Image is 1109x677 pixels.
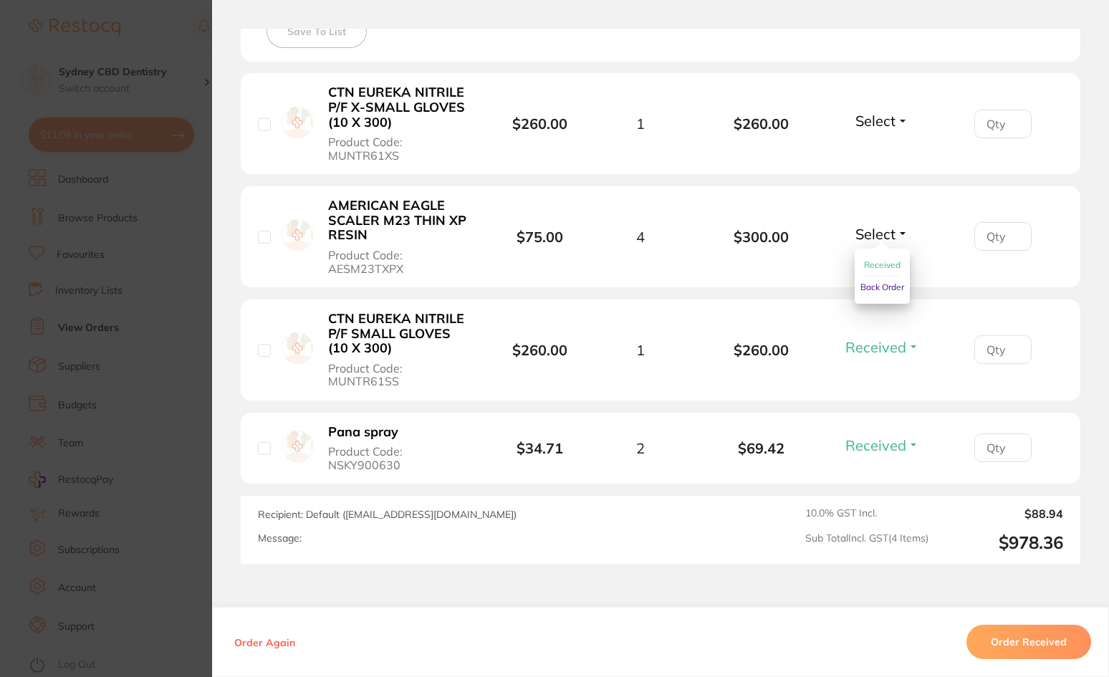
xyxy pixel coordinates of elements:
span: Recipient: Default ( [EMAIL_ADDRESS][DOMAIN_NAME] ) [258,508,517,521]
button: CTN EUREKA NITRILE P/F SMALL GLOVES (10 X 300) Product Code: MUNTR61SS [324,311,478,389]
b: $260.00 [701,342,822,358]
b: CTN EUREKA NITRILE P/F X-SMALL GLOVES (10 X 300) [328,85,474,130]
span: Product Code: MUNTR61XS [328,135,474,162]
label: Message: [258,532,302,544]
span: Received [845,436,906,454]
b: $75.00 [517,228,563,246]
span: 4 [636,229,645,245]
b: $260.00 [701,115,822,132]
img: AMERICAN EAGLE SCALER M23 THIN XP RESIN [282,219,313,251]
button: Order Again [230,635,299,648]
b: Pana spray [328,425,398,440]
button: Save To List [267,15,367,48]
b: AMERICAN EAGLE SCALER M23 THIN XP RESIN [328,198,474,243]
button: Back Order [860,277,904,298]
img: CTN EUREKA NITRILE P/F X-SMALL GLOVES (10 X 300) [282,107,313,138]
span: Product Code: MUNTR61SS [328,362,474,388]
span: Select [855,225,896,243]
span: 10.0 % GST Incl. [805,507,928,520]
input: Qty [974,222,1032,251]
button: Pana spray Product Code: NSKY900630 [324,424,478,472]
span: Received [864,259,901,270]
input: Qty [974,433,1032,462]
span: Product Code: NSKY900630 [328,445,474,471]
span: 1 [636,342,645,358]
button: Order Received [966,625,1091,659]
span: Sub Total Incl. GST ( 4 Items) [805,532,928,553]
img: CTN EUREKA NITRILE P/F SMALL GLOVES (10 X 300) [282,332,313,364]
button: Select [851,112,913,130]
span: Product Code: AESM23TXPX [328,249,474,275]
span: Back Order [860,282,904,292]
span: Received [845,338,906,356]
button: Select [851,225,913,243]
button: Received [841,436,923,454]
output: $88.94 [940,507,1063,520]
input: Qty [974,110,1032,138]
b: CTN EUREKA NITRILE P/F SMALL GLOVES (10 X 300) [328,312,474,356]
button: CTN EUREKA NITRILE P/F X-SMALL GLOVES (10 X 300) Product Code: MUNTR61XS [324,85,478,163]
b: $260.00 [512,341,567,359]
output: $978.36 [940,532,1063,553]
span: 2 [636,440,645,456]
span: 1 [636,115,645,132]
b: $69.42 [701,440,822,456]
button: Received [841,338,923,356]
button: AMERICAN EAGLE SCALER M23 THIN XP RESIN Product Code: AESM23TXPX [324,198,478,276]
button: Received [864,254,901,277]
b: $260.00 [512,115,567,133]
img: Pana spray [282,431,313,462]
span: Select [855,112,896,130]
b: $34.71 [517,439,563,457]
input: Qty [974,335,1032,364]
b: $300.00 [701,229,822,245]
